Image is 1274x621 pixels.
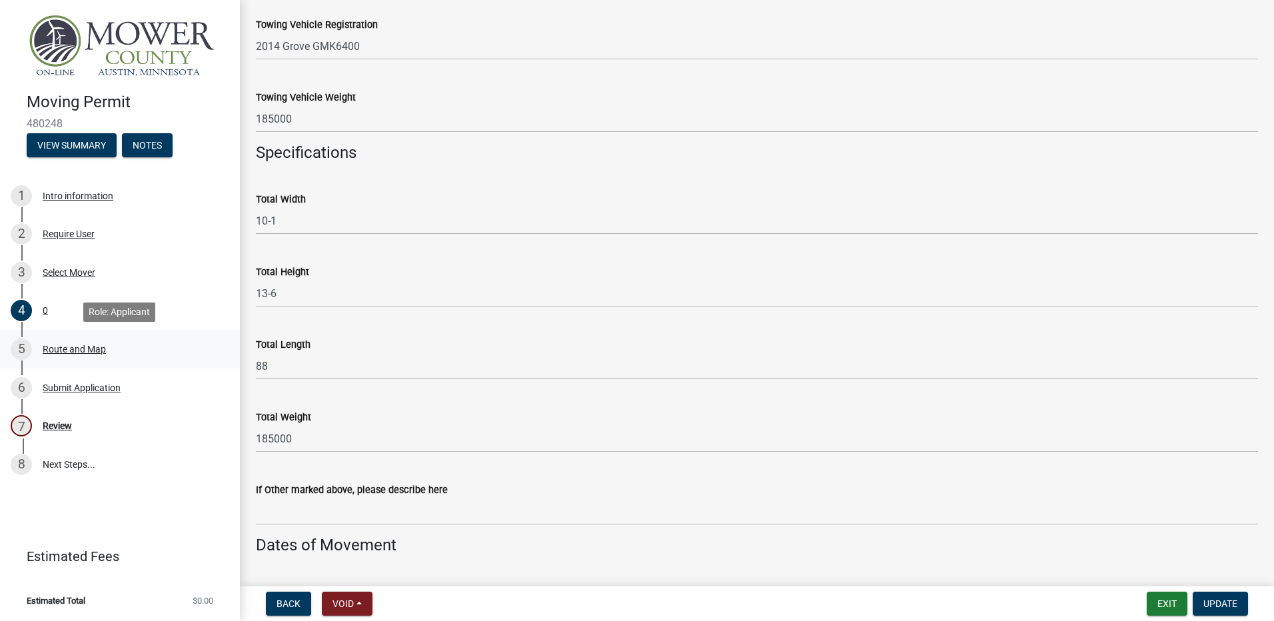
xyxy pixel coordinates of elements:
[1147,592,1187,616] button: Exit
[11,223,32,245] div: 2
[11,454,32,475] div: 8
[256,486,448,495] label: If Other marked above, please describe here
[193,596,213,605] span: $0.00
[256,268,309,277] label: Total Height
[43,344,106,354] div: Route and Map
[256,340,311,350] label: Total Length
[256,413,311,422] label: Total Weight
[256,536,1258,555] h4: Dates of Movement
[11,300,32,321] div: 4
[256,21,378,30] label: Towing Vehicle Registration
[256,195,306,205] label: Total Width
[27,117,213,130] span: 480248
[27,596,85,605] span: Estimated Total
[43,268,95,277] div: Select Mover
[83,303,155,322] div: Role: Applicant
[11,338,32,360] div: 5
[43,191,113,201] div: Intro information
[322,592,372,616] button: Void
[11,543,219,570] a: Estimated Fees
[43,229,95,239] div: Require User
[27,14,219,79] img: Mower County, Minnesota
[122,141,173,151] wm-modal-confirm: Notes
[43,421,72,430] div: Review
[332,598,354,609] span: Void
[27,133,117,157] button: View Summary
[1203,598,1237,609] span: Update
[266,592,311,616] button: Back
[11,185,32,207] div: 1
[43,383,121,392] div: Submit Application
[11,377,32,398] div: 6
[256,143,1258,163] h4: Specifications
[11,262,32,283] div: 3
[1193,592,1248,616] button: Update
[27,141,117,151] wm-modal-confirm: Summary
[122,133,173,157] button: Notes
[43,306,48,315] div: 0
[11,415,32,436] div: 7
[256,93,356,103] label: Towing Vehicle Weight
[27,93,229,112] h4: Moving Permit
[277,598,301,609] span: Back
